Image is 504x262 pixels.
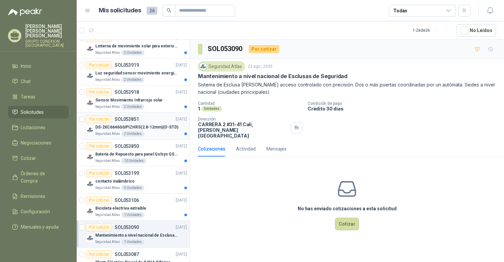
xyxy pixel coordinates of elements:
a: Inicio [8,60,69,72]
p: Seguridad Atlas [95,185,120,191]
p: Seguridad Atlas [95,50,120,55]
p: GRUPO CONEXION [GEOGRAPHIC_DATA] [25,39,69,47]
img: Company Logo [86,45,94,53]
p: Dirección [198,117,288,121]
img: Company Logo [86,126,94,134]
p: [DATE] [176,170,187,177]
a: Por cotizarSOL053850[DATE] Company LogoBatería de Repuesto para panel Qolsys QS9302Seguridad Atla... [77,140,190,167]
span: 26 [147,7,157,15]
p: Mantenimiento a nivel nacional de Esclusas de Seguridad [198,73,347,80]
span: search [167,8,171,13]
div: Por cotizar [86,250,112,258]
div: 1 Unidades [121,239,144,245]
a: Por cotizarSOL053920[DATE] Company LogoLinterna de movimiento solar para exteriores con 77 ledsSe... [77,31,190,58]
div: 5 Unidades [121,185,144,191]
p: [DATE] [176,62,187,68]
span: Cotizar [21,155,36,162]
p: Luz seguridad sensor movimiento energia solar [95,70,178,76]
a: Negociaciones [8,137,69,149]
p: Batería de Repuesto para panel Qolsys QS9302 [95,151,178,158]
img: Logo peakr [8,8,42,16]
p: [DATE] [176,143,187,150]
div: Mensajes [266,145,287,153]
a: Configuración [8,205,69,218]
p: Seguridad Atlas [95,77,120,82]
p: [DATE] [176,197,187,204]
span: Órdenes de Compra [21,170,62,185]
div: 2 Unidades [121,131,144,137]
span: Manuales y ayuda [21,223,59,231]
a: Tareas [8,90,69,103]
a: Órdenes de Compra [8,167,69,187]
div: Seguridad Atlas [198,61,245,71]
p: [PERSON_NAME] [PERSON_NAME] [PERSON_NAME] [25,24,69,38]
div: Cotizaciones [198,145,225,153]
p: SOL053090 [115,225,139,230]
a: Por cotizarSOL053851[DATE] Company LogoDS-2XC6646G0/PIZHRS(2.8-12mm)(O-STD)Seguridad Atlas2 Unidades [77,112,190,140]
span: Chat [21,78,31,85]
p: SOL053919 [115,63,139,67]
p: SOL053918 [115,90,139,94]
div: 1 Unidades [121,212,144,218]
p: Bicicleta electriva extraible [95,205,146,212]
span: Configuración [21,208,50,215]
h3: SOL053090 [208,44,243,54]
span: Licitaciones [21,124,45,131]
p: Sensor Movimiento Infrarrojo solar [95,97,163,103]
p: Sistema de Esclusa [PERSON_NAME] acceso controlado con precisión. Dos o más puertas coordinadas p... [198,81,496,96]
span: Solicitudes [21,108,44,116]
a: Remisiones [8,190,69,203]
p: Crédito 30 días [308,106,501,111]
a: Chat [8,75,69,88]
div: 1 - 26 de 26 [413,25,451,36]
p: contacto inalámbrico [95,178,135,185]
a: Por cotizarSOL053919[DATE] Company LogoLuz seguridad sensor movimiento energia solarSeguridad Atl... [77,58,190,85]
a: Por cotizarSOL053199[DATE] Company Logocontacto inalámbricoSeguridad Atlas5 Unidades [77,167,190,194]
p: SOL053851 [115,117,139,121]
p: Seguridad Atlas [95,212,120,218]
div: Por cotizar [249,45,279,53]
a: Licitaciones [8,121,69,134]
div: Por cotizar [86,142,112,150]
div: Por cotizar [86,169,112,177]
p: 1 [198,106,200,111]
span: Inicio [21,62,31,70]
p: Cantidad [198,101,302,106]
div: Por cotizar [86,61,112,69]
img: Company Logo [86,234,94,242]
a: Cotizar [8,152,69,165]
p: Seguridad Atlas [95,131,120,137]
p: SOL053850 [115,144,139,149]
div: Por cotizar [86,88,112,96]
img: Company Logo [86,99,94,107]
p: Seguridad Atlas [95,158,120,164]
div: 2 Unidades [121,50,144,55]
div: 2 Unidades [121,104,144,109]
p: Condición de pago [308,101,501,106]
span: Tareas [21,93,35,100]
a: Por cotizarSOL053918[DATE] Company LogoSensor Movimiento Infrarrojo solarSeguridad Atlas2 Unidades [77,85,190,112]
p: CARRERA 2 #31-41 Cali , [PERSON_NAME][GEOGRAPHIC_DATA] [198,121,288,139]
p: [DATE] [176,89,187,95]
div: 2 Unidades [121,77,144,82]
div: Por cotizar [86,196,112,204]
span: Remisiones [21,193,45,200]
div: Todas [393,7,407,14]
div: Actividad [236,145,256,153]
p: SOL053199 [115,171,139,176]
p: [DATE] [176,224,187,231]
span: Negociaciones [21,139,51,147]
div: Unidades [201,106,222,111]
p: Mantenimiento a nivel nacional de Esclusas de Seguridad [95,232,178,239]
img: Company Logo [199,63,207,70]
a: Manuales y ayuda [8,221,69,233]
button: Cotizar [335,218,359,230]
p: Linterna de movimiento solar para exteriores con 77 leds [95,43,178,49]
div: 10 Unidades [121,158,146,164]
a: Por cotizarSOL053106[DATE] Company LogoBicicleta electriva extraibleSeguridad Atlas1 Unidades [77,194,190,221]
button: No Leídos [457,24,496,37]
h1: Mis solicitudes [99,6,141,15]
h3: No has enviado cotizaciones a esta solicitud [298,205,397,212]
p: SOL053087 [115,252,139,257]
a: Solicitudes [8,106,69,118]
